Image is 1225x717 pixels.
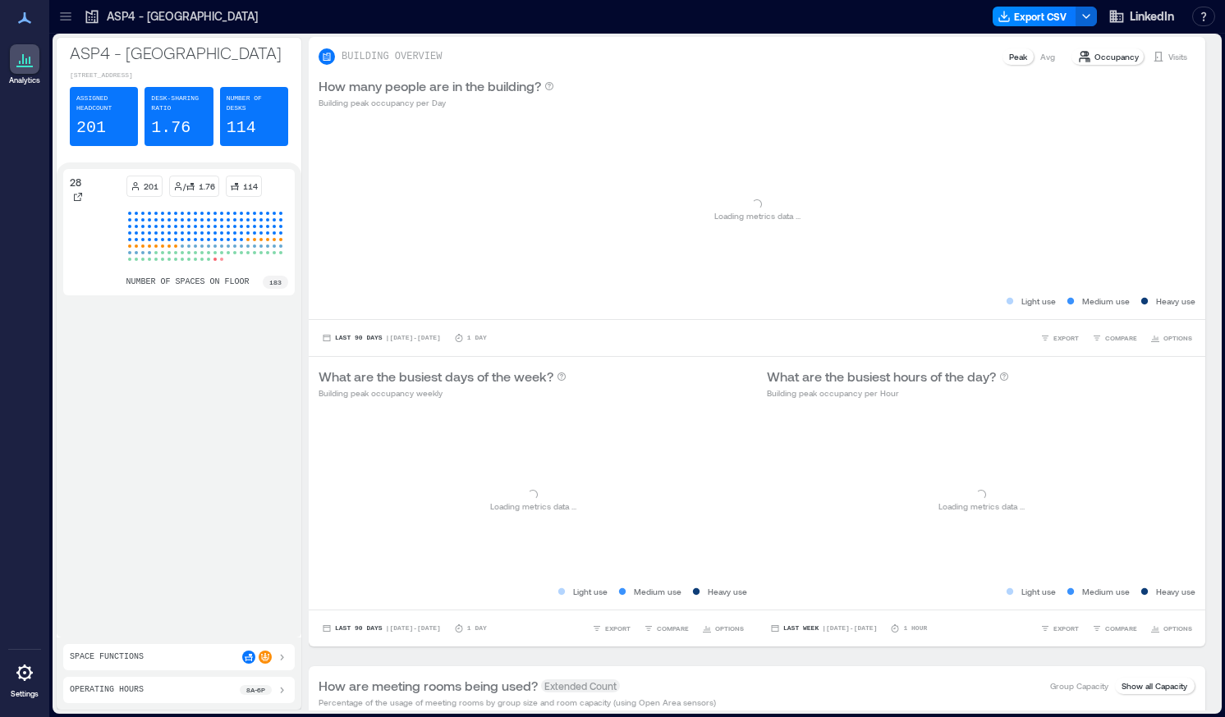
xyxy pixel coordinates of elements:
p: 114 [243,180,258,193]
p: ASP4 - [GEOGRAPHIC_DATA] [107,8,258,25]
p: Medium use [1082,295,1130,308]
p: Light use [573,585,608,598]
p: Show all Capacity [1122,679,1187,692]
span: LinkedIn [1130,8,1174,25]
p: 1.76 [199,180,215,193]
p: Number of Desks [227,94,282,113]
p: 1 Day [467,333,487,343]
p: 1 Hour [903,623,927,633]
span: COMPARE [1105,333,1137,343]
button: OPTIONS [1147,620,1195,637]
span: EXPORT [1053,333,1079,343]
p: Building peak occupancy per Hour [767,386,1009,400]
button: Last Week |[DATE]-[DATE] [767,620,880,637]
p: Loading metrics data ... [938,500,1025,513]
span: OPTIONS [1163,623,1192,633]
p: 183 [269,277,282,287]
p: ASP4 - [GEOGRAPHIC_DATA] [70,41,288,64]
button: COMPARE [640,620,692,637]
button: Last 90 Days |[DATE]-[DATE] [319,620,444,637]
p: Desk-sharing ratio [151,94,206,113]
button: LinkedIn [1103,3,1179,30]
p: Percentage of the usage of meeting rooms by group size and room capacity (using Open Area sensors) [319,696,716,709]
p: How many people are in the building? [319,76,541,96]
p: 1 Day [467,623,487,633]
p: Peak [1009,50,1027,63]
button: EXPORT [589,620,634,637]
p: Group Capacity [1050,679,1108,692]
p: Visits [1168,50,1187,63]
p: Heavy use [1156,295,1195,308]
p: Building peak occupancy per Day [319,96,554,109]
button: Last 90 Days |[DATE]-[DATE] [319,330,444,346]
p: Avg [1040,50,1055,63]
p: Space Functions [70,651,144,664]
p: Heavy use [1156,585,1195,598]
p: Assigned Headcount [76,94,131,113]
button: Export CSV [993,7,1076,26]
a: Analytics [4,39,45,90]
p: Light use [1021,585,1056,598]
p: number of spaces on floor [126,276,250,289]
span: EXPORT [1053,623,1079,633]
span: COMPARE [657,623,689,633]
p: 201 [144,180,158,193]
span: EXPORT [605,623,631,633]
p: Light use [1021,295,1056,308]
p: How are meeting rooms being used? [319,676,538,696]
p: Settings [11,689,39,699]
span: Extended Count [541,679,620,692]
a: Settings [5,653,44,704]
p: Heavy use [708,585,747,598]
span: COMPARE [1105,623,1137,633]
span: OPTIONS [1163,333,1192,343]
p: Building peak occupancy weekly [319,386,567,400]
button: EXPORT [1037,330,1082,346]
button: COMPARE [1089,620,1140,637]
p: [STREET_ADDRESS] [70,71,288,80]
p: What are the busiest hours of the day? [767,367,996,386]
p: Loading metrics data ... [714,209,801,222]
p: 114 [227,116,256,139]
p: 1.76 [151,116,190,139]
span: OPTIONS [715,623,744,633]
p: Occupancy [1094,50,1139,63]
p: What are the busiest days of the week? [319,367,553,386]
button: COMPARE [1089,330,1140,346]
p: Medium use [1082,585,1130,598]
p: 8a - 6p [246,685,265,695]
p: 201 [76,116,106,139]
button: EXPORT [1037,620,1082,637]
p: BUILDING OVERVIEW [342,50,442,63]
button: OPTIONS [1147,330,1195,346]
p: / [183,180,186,193]
button: OPTIONS [699,620,747,637]
p: Operating Hours [70,683,144,696]
p: 28 [70,176,81,189]
p: Loading metrics data ... [490,500,576,513]
p: Analytics [9,75,40,85]
p: Medium use [634,585,681,598]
